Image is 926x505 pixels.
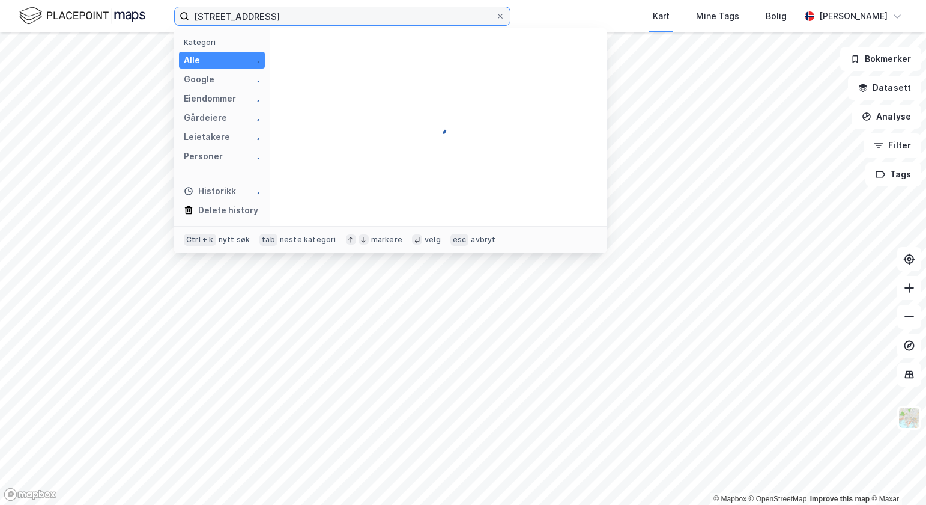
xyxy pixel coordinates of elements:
[184,184,236,198] div: Historikk
[653,9,670,23] div: Kart
[184,234,216,246] div: Ctrl + k
[184,53,200,67] div: Alle
[184,38,265,47] div: Kategori
[848,76,921,100] button: Datasett
[898,406,921,429] img: Z
[259,234,277,246] div: tab
[429,118,448,137] img: spinner.a6d8c91a73a9ac5275cf975e30b51cfb.svg
[250,94,260,103] img: spinner.a6d8c91a73a9ac5275cf975e30b51cfb.svg
[250,132,260,142] img: spinner.a6d8c91a73a9ac5275cf975e30b51cfb.svg
[19,5,145,26] img: logo.f888ab2527a4732fd821a326f86c7f29.svg
[852,105,921,129] button: Analyse
[696,9,739,23] div: Mine Tags
[471,235,495,245] div: avbryt
[865,162,921,186] button: Tags
[250,151,260,161] img: spinner.a6d8c91a73a9ac5275cf975e30b51cfb.svg
[184,111,227,125] div: Gårdeiere
[184,149,223,164] div: Personer
[219,235,250,245] div: nytt søk
[184,72,214,87] div: Google
[250,113,260,123] img: spinner.a6d8c91a73a9ac5275cf975e30b51cfb.svg
[864,133,921,158] button: Filter
[749,495,807,503] a: OpenStreetMap
[250,55,260,65] img: spinner.a6d8c91a73a9ac5275cf975e30b51cfb.svg
[250,75,260,84] img: spinner.a6d8c91a73a9ac5275cf975e30b51cfb.svg
[713,495,746,503] a: Mapbox
[425,235,441,245] div: velg
[250,186,260,196] img: spinner.a6d8c91a73a9ac5275cf975e30b51cfb.svg
[766,9,787,23] div: Bolig
[840,47,921,71] button: Bokmerker
[198,203,258,218] div: Delete history
[810,495,870,503] a: Improve this map
[866,447,926,505] iframe: Chat Widget
[866,447,926,505] div: Kontrollprogram for chat
[189,7,495,25] input: Søk på adresse, matrikkel, gårdeiere, leietakere eller personer
[819,9,888,23] div: [PERSON_NAME]
[450,234,469,246] div: esc
[4,488,56,501] a: Mapbox homepage
[184,130,230,144] div: Leietakere
[280,235,336,245] div: neste kategori
[184,91,236,106] div: Eiendommer
[371,235,402,245] div: markere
